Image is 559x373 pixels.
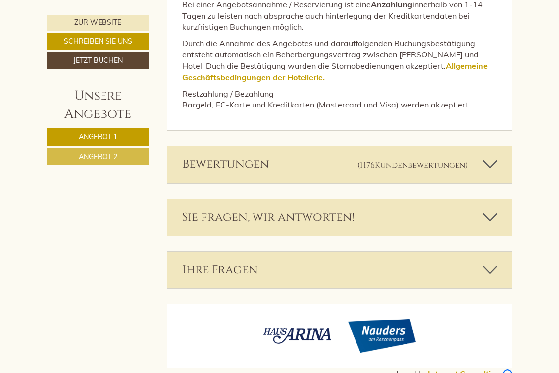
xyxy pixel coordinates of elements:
a: Schreiben Sie uns [47,33,149,50]
div: Unsere Angebote [47,87,149,123]
a: Zur Website [47,15,149,31]
span: Angebot 1 [79,132,117,141]
div: Sie fragen, wir antworten! [167,199,512,236]
a: Allgemeine Geschäftsbedingungen der Hotellerie. [182,61,490,82]
span: Kundenbewertungen [375,160,465,171]
a: Jetzt buchen [47,52,149,69]
p: Durch die Annahme des Angebotes und darauffolgenden Buchungsbestätigung entsteht automatisch ein ... [182,38,497,83]
div: Ihre Fragen [167,252,512,288]
div: Bewertungen [167,146,512,183]
p: Restzahlung / Bezahlung Bargeld, EC-Karte und Kreditkarten (Mastercard und Visa) werden akzeptiert. [182,88,497,111]
small: (1176 ) [357,160,468,171]
span: Angebot 2 [79,152,117,161]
